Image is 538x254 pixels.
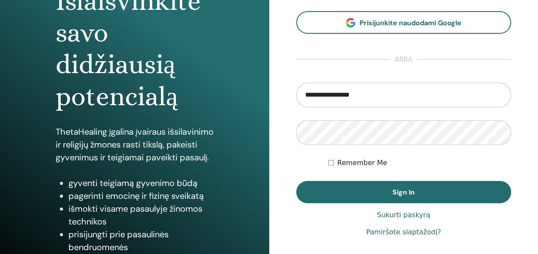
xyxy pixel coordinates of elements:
[377,210,430,220] a: Sukurti paskyrą
[56,125,214,164] p: ThetaHealing įgalina įvairaus išsilavinimo ir religijų žmones rasti tikslą, pakeisti gyvenimus ir...
[392,188,415,197] span: Sign In
[366,227,441,237] a: Pamiršote slaptažodį?
[68,228,214,254] li: prisijungti prie pasaulinės bendruomenės
[337,158,387,168] label: Remember Me
[390,54,417,65] span: arba
[296,11,511,34] a: Prisijunkite naudodami Google
[68,202,214,228] li: išmokti visame pasaulyje žinomos technikos
[328,158,511,168] div: Keep me authenticated indefinitely or until I manually logout
[68,177,214,189] li: gyventi teigiamą gyvenimo būdą
[68,189,214,202] li: pagerinti emocinę ir fizinę sveikatą
[360,18,461,27] span: Prisijunkite naudodami Google
[296,181,511,203] button: Sign In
